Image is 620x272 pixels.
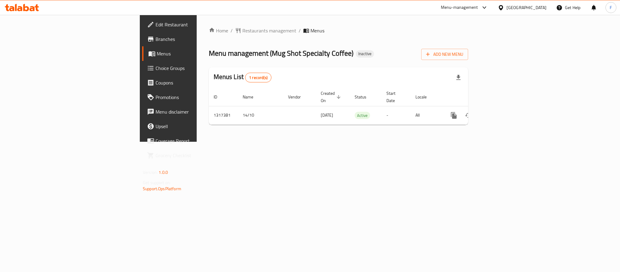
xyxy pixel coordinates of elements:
[156,65,238,72] span: Choice Groups
[142,134,243,148] a: Coverage Report
[142,104,243,119] a: Menu disclaimer
[447,108,461,123] button: more
[142,119,243,134] a: Upsell
[355,112,370,119] span: Active
[242,27,296,34] span: Restaurants management
[426,51,463,58] span: Add New Menu
[411,106,442,124] td: All
[209,88,510,125] table: enhanced table
[356,51,374,56] span: Inactive
[310,27,324,34] span: Menus
[238,106,283,124] td: 14/10
[142,32,243,46] a: Branches
[610,4,612,11] span: F
[156,123,238,130] span: Upsell
[507,4,546,11] div: [GEOGRAPHIC_DATA]
[156,137,238,144] span: Coverage Report
[421,49,468,60] button: Add New Menu
[245,73,271,82] div: Total records count
[442,88,510,106] th: Actions
[157,50,238,57] span: Menus
[143,185,181,193] a: Support.OpsPlatform
[142,148,243,163] a: Grocery Checklist
[355,93,374,101] span: Status
[142,75,243,90] a: Coupons
[209,46,353,60] span: Menu management ( Mug Shot Specialty Coffee )
[142,61,243,75] a: Choice Groups
[356,50,374,58] div: Inactive
[142,46,243,61] a: Menus
[214,72,271,82] h2: Menus List
[156,21,238,28] span: Edit Restaurant
[156,35,238,43] span: Branches
[451,70,466,85] div: Export file
[156,79,238,86] span: Coupons
[243,93,261,101] span: Name
[235,27,296,34] a: Restaurants management
[382,106,411,124] td: -
[156,152,238,159] span: Grocery Checklist
[441,4,478,11] div: Menu-management
[209,27,468,34] nav: breadcrumb
[386,90,403,104] span: Start Date
[214,93,225,101] span: ID
[321,111,333,119] span: [DATE]
[142,17,243,32] a: Edit Restaurant
[288,93,309,101] span: Vendor
[415,93,435,101] span: Locale
[142,90,243,104] a: Promotions
[143,168,158,176] span: Version:
[321,90,343,104] span: Created On
[159,168,168,176] span: 1.0.0
[143,179,171,187] span: Get support on:
[156,108,238,115] span: Menu disclaimer
[245,75,271,81] span: 1 record(s)
[156,94,238,101] span: Promotions
[299,27,301,34] li: /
